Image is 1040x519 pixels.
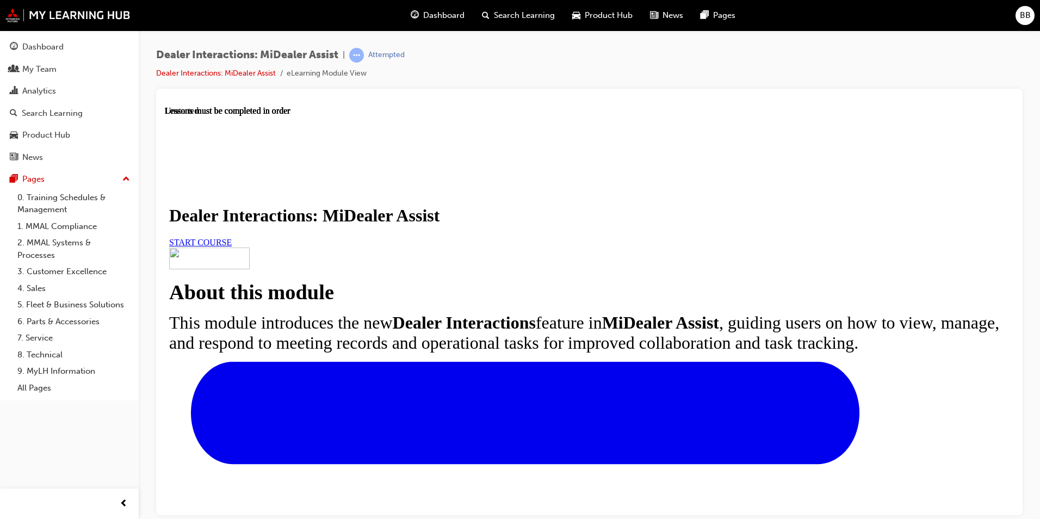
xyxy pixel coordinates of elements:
[13,189,134,218] a: 0. Training Schedules & Management
[411,9,419,22] span: guage-icon
[4,132,67,141] a: START COURSE
[13,363,134,380] a: 9. MyLH Information
[494,9,555,22] span: Search Learning
[156,69,276,78] a: Dealer Interactions: MiDealer Assist
[713,9,735,22] span: Pages
[22,107,83,120] div: Search Learning
[13,347,134,363] a: 8. Technical
[368,50,405,60] div: Attempted
[22,63,57,76] div: My Team
[10,175,18,184] span: pages-icon
[4,81,134,101] a: Analytics
[564,4,641,27] a: car-iconProduct Hub
[423,9,465,22] span: Dashboard
[572,9,580,22] span: car-icon
[22,173,45,186] div: Pages
[10,42,18,52] span: guage-icon
[585,9,633,22] span: Product Hub
[349,48,364,63] span: learningRecordVerb_ATTEMPT-icon
[287,67,367,80] li: eLearning Module View
[650,9,658,22] span: news-icon
[4,175,169,197] strong: About this module
[4,59,134,79] a: My Team
[1016,6,1035,25] button: BB
[22,129,70,141] div: Product Hub
[22,41,64,53] div: Dashboard
[13,296,134,313] a: 5. Fleet & Business Solutions
[13,330,134,347] a: 7. Service
[10,153,18,163] span: news-icon
[473,4,564,27] a: search-iconSearch Learning
[13,313,134,330] a: 6. Parts & Accessories
[4,169,134,189] button: Pages
[701,9,709,22] span: pages-icon
[663,9,683,22] span: News
[4,103,134,123] a: Search Learning
[120,497,128,511] span: prev-icon
[22,85,56,97] div: Analytics
[692,4,744,27] a: pages-iconPages
[13,280,134,297] a: 4. Sales
[122,172,130,187] span: up-icon
[228,207,371,226] strong: Dealer Interactions
[10,65,18,75] span: people-icon
[13,380,134,397] a: All Pages
[10,131,18,140] span: car-icon
[4,125,134,145] a: Product Hub
[4,35,134,169] button: DashboardMy TeamAnalyticsSearch LearningProduct HubNews
[10,109,17,119] span: search-icon
[4,207,834,246] span: This module introduces the new feature in , guiding users on how to view, manage, and respond to ...
[10,86,18,96] span: chart-icon
[156,49,338,61] span: Dealer Interactions: MiDealer Assist
[343,49,345,61] span: |
[4,100,845,120] h1: Dealer Interactions: MiDealer Assist
[4,147,134,168] a: News
[5,8,131,22] img: mmal
[13,234,134,263] a: 2. MMAL Systems & Processes
[13,263,134,280] a: 3. Customer Excellence
[437,207,554,226] strong: MiDealer Assist
[22,151,43,164] div: News
[1020,9,1031,22] span: BB
[4,37,134,57] a: Dashboard
[402,4,473,27] a: guage-iconDashboard
[13,218,134,235] a: 1. MMAL Compliance
[482,9,490,22] span: search-icon
[641,4,692,27] a: news-iconNews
